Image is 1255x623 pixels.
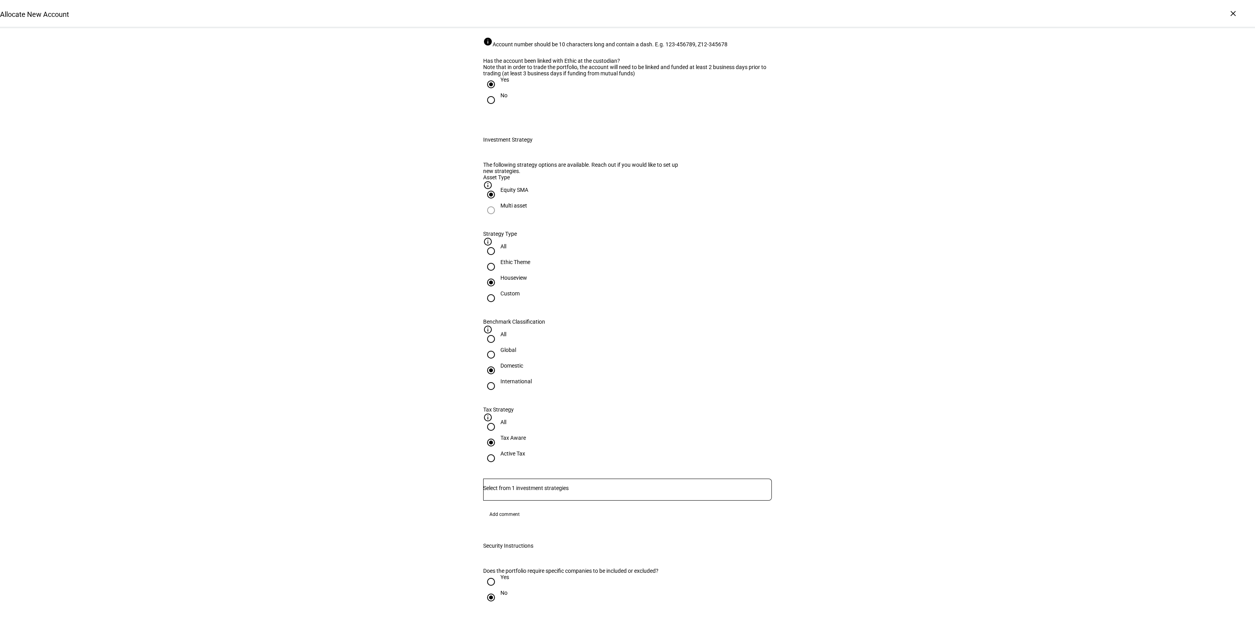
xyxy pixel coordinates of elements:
div: All [500,331,506,337]
mat-icon: info_outline [483,237,493,246]
div: Yes [500,574,509,580]
div: International [500,378,532,384]
div: No [500,590,507,596]
div: Has the account been linked with Ethic at the custodian? [483,58,772,64]
plt-strategy-filter-column-header: Strategy Type [483,231,772,243]
input: Number [483,485,772,491]
div: All [500,419,506,425]
div: Custom [500,290,520,297]
plt-strategy-filter-column-header: Asset Type [483,174,772,187]
div: Tax Aware [500,435,526,441]
div: Does the portfolio require specific companies to be included or excluded? [483,568,685,574]
div: Tax Strategy [483,406,772,413]
div: Ethic Theme [500,259,530,265]
button: Add comment [483,508,526,521]
div: Equity SMA [500,187,528,193]
div: Note that in order to trade the portfolio, the account will need to be linked and funded at least... [483,64,772,77]
span: Add comment [489,508,520,521]
mat-icon: info [483,37,493,46]
div: The following strategy options are available. Reach out if you would like to set up new strategies. [483,162,685,174]
div: Domestic [500,363,523,369]
div: Account number should be 10 characters long and contain a dash. E.g. 123-456789, Z12-345678 [483,37,772,47]
div: All [500,243,506,250]
div: Active Tax [500,450,525,457]
div: Asset Type [483,174,772,180]
div: Global [500,347,516,353]
div: Security Instructions [483,543,533,549]
div: Benchmark Classification [483,319,772,325]
mat-icon: info_outline [483,325,493,334]
div: Investment Strategy [483,137,533,143]
div: Houseview [500,275,527,281]
plt-strategy-filter-column-header: Benchmark Classification [483,319,772,331]
div: No [500,92,507,98]
mat-icon: info_outline [483,180,493,190]
mat-icon: info_outline [483,413,493,422]
div: Strategy Type [483,231,772,237]
div: Yes [500,77,509,83]
plt-strategy-filter-column-header: Tax Strategy [483,406,772,419]
div: × [1227,7,1239,20]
